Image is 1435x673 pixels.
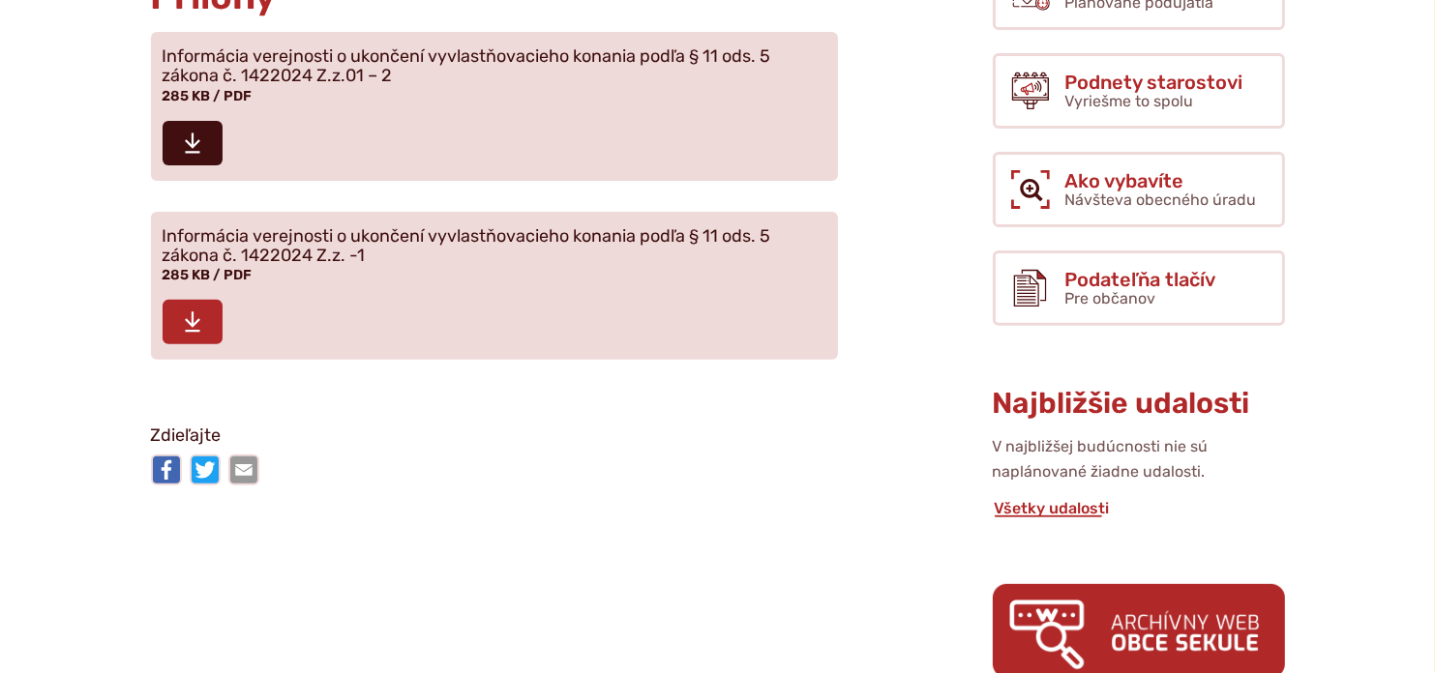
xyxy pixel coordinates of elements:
[190,454,221,485] img: Zdieľať na Twitteri
[1065,92,1194,110] span: Vyriešme to spolu
[993,250,1285,326] a: Podateľňa tlačív Pre občanov
[163,88,253,104] span: 285 KB / PDF
[151,212,838,360] a: Informácia verejnosti o ukončení vyvlastňovacieho konania podľa § 11 ods. 5 zákona č. 1422024 Z.z...
[151,454,182,485] img: Zdieľať na Facebooku
[151,422,838,451] p: Zdieľajte
[1065,170,1257,191] span: Ako vybavíte
[993,152,1285,227] a: Ako vybavíte Návšteva obecného úradu
[163,227,803,266] span: Informácia verejnosti o ukončení vyvlastňovacieho konania podľa § 11 ods. 5 zákona č. 1422024 Z.z...
[1065,269,1216,290] span: Podateľňa tlačív
[1065,289,1156,307] span: Pre občanov
[163,267,253,283] span: 285 KB / PDF
[1065,72,1243,93] span: Podnety starostovi
[993,499,1112,517] a: Všetky udalosti
[993,388,1285,420] h3: Najbližšie udalosti
[228,454,259,485] img: Zdieľať e-mailom
[993,434,1285,485] p: V najbližšej budúcnosti nie sú naplánované žiadne udalosti.
[993,53,1285,129] a: Podnety starostovi Vyriešme to spolu
[1065,190,1257,209] span: Návšteva obecného úradu
[151,32,838,180] a: Informácia verejnosti o ukončení vyvlastňovacieho konania podľa § 11 ods. 5 zákona č. 1422024 Z.z...
[163,47,803,86] span: Informácia verejnosti o ukončení vyvlastňovacieho konania podľa § 11 ods. 5 zákona č. 1422024 Z.z...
